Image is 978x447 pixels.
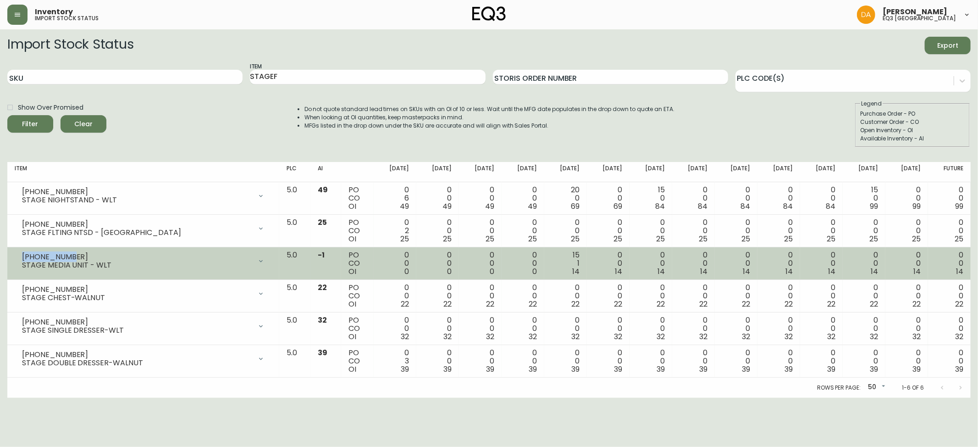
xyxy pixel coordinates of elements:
h2: Import Stock Status [7,37,133,54]
span: 39 [955,364,963,374]
th: [DATE] [800,162,843,182]
span: 39 [443,364,452,374]
div: PO CO [348,284,366,308]
div: 0 0 [765,186,793,211]
span: 25 [486,234,494,244]
span: 39 [785,364,793,374]
li: Do not quote standard lead times on SKUs with an OI of 10 or less. Wait until the MFG date popula... [304,105,675,113]
span: 99 [870,201,878,212]
span: 14 [785,266,793,277]
td: 5.0 [279,280,310,313]
div: 0 6 [381,186,409,211]
p: Rows per page: [817,384,861,392]
span: 25 [528,234,537,244]
span: 25 [443,234,452,244]
div: 0 0 [381,284,409,308]
span: OI [348,234,356,244]
div: [PHONE_NUMBER]STAGE MEDIA UNIT - WLT [15,251,272,271]
th: AI [310,162,341,182]
div: 0 0 [680,284,707,308]
span: 69 [613,201,622,212]
div: 0 0 [765,284,793,308]
span: 22 [912,299,921,309]
span: 39 [742,364,750,374]
span: 32 [827,331,835,342]
div: 0 0 [552,316,580,341]
button: Clear [61,115,106,133]
span: Show Over Promised [18,103,83,112]
div: 0 0 [509,251,537,276]
div: 0 0 [850,251,878,276]
div: 0 0 [466,284,494,308]
div: PO CO [348,186,366,211]
span: 32 [912,331,921,342]
span: 22 [785,299,793,309]
div: 0 0 [935,251,963,276]
div: 0 0 [765,349,793,374]
div: STAGE NIGHTSTAND - WLT [22,196,252,204]
div: 0 0 [424,186,452,211]
div: 0 0 [850,316,878,341]
p: 1-6 of 6 [902,384,924,392]
div: 0 0 [424,316,452,341]
th: Item [7,162,279,182]
div: 0 2 [381,218,409,243]
span: 32 [318,315,327,325]
span: 32 [699,331,707,342]
div: 15 0 [637,186,665,211]
div: 0 0 [424,251,452,276]
div: 0 0 [509,186,537,211]
span: 25 [784,234,793,244]
div: 0 0 [680,316,707,341]
td: 5.0 [279,313,310,345]
span: 39 [318,347,327,358]
td: 5.0 [279,215,310,247]
div: [PHONE_NUMBER] [22,220,252,229]
span: 84 [783,201,793,212]
th: [DATE] [416,162,459,182]
span: 32 [529,331,537,342]
div: 0 0 [722,218,750,243]
div: 0 0 [466,186,494,211]
div: 0 0 [807,316,835,341]
div: 0 0 [850,218,878,243]
div: [PHONE_NUMBER]STAGE CHEST-WALNUT [15,284,272,304]
span: 22 [401,299,409,309]
div: 0 0 [893,186,921,211]
span: 39 [827,364,835,374]
div: [PHONE_NUMBER]STAGE FLTING NTSD - [GEOGRAPHIC_DATA] [15,218,272,239]
span: 32 [614,331,622,342]
span: 39 [699,364,707,374]
div: [PHONE_NUMBER]STAGE SINGLE DRESSER-WLT [15,316,272,336]
span: 25 [869,234,878,244]
div: [PHONE_NUMBER] [22,253,252,261]
span: OI [348,201,356,212]
div: 0 0 [722,186,750,211]
div: Open Inventory - OI [860,126,965,134]
div: 0 0 [509,218,537,243]
span: 39 [529,364,537,374]
span: 22 [742,299,750,309]
div: Available Inventory - AI [860,134,965,143]
div: 0 0 [722,251,750,276]
span: 0 [490,266,494,277]
div: 0 0 [893,284,921,308]
div: 0 0 [935,218,963,243]
span: 22 [571,299,580,309]
img: logo [472,6,506,21]
div: [PHONE_NUMBER]STAGE DOUBLE DRESSER-WALNUT [15,349,272,369]
th: [DATE] [630,162,672,182]
span: OI [348,364,356,374]
span: 32 [657,331,665,342]
span: 39 [571,364,580,374]
div: 0 0 [466,349,494,374]
span: 49 [318,184,328,195]
div: 0 0 [807,186,835,211]
div: 0 0 [594,316,622,341]
div: PO CO [348,316,366,341]
span: 25 [827,234,835,244]
span: 32 [955,331,963,342]
span: OI [348,266,356,277]
div: 0 0 [594,251,622,276]
div: 0 0 [765,316,793,341]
